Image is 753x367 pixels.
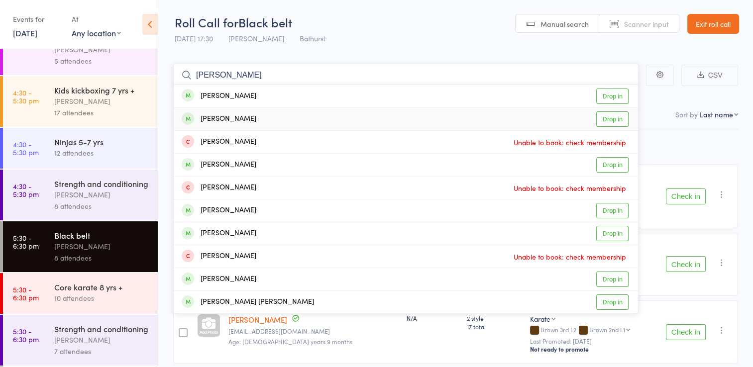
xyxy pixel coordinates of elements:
div: [PERSON_NAME] [182,113,256,125]
a: Drop in [596,157,629,173]
small: Deimos.lw@gmail.com [228,328,399,335]
time: 5:30 - 6:30 pm [13,285,39,301]
div: Kids kickboxing 7 yrs + [54,85,149,95]
div: At [72,11,121,27]
div: 8 attendees [54,200,149,212]
span: Manual search [540,19,589,29]
span: Black belt [238,14,292,30]
label: Sort by [675,109,698,119]
div: Karate [530,314,550,324]
a: 5:30 -6:30 pmStrength and conditioning[PERSON_NAME]7 attendees [3,315,158,366]
div: N/A [407,314,459,322]
div: 12 attendees [54,147,149,159]
span: Unable to book: check membership [511,249,629,264]
span: Unable to book: check membership [511,135,629,150]
div: Not ready to promote [530,345,648,353]
div: Core karate 8 yrs + [54,281,149,292]
span: Unable to book: check membership [511,181,629,195]
span: Bathurst [300,33,325,43]
div: Strength and conditioning [54,323,149,334]
time: 5:30 - 6:30 pm [13,234,39,250]
div: [PERSON_NAME] [182,205,256,216]
span: [DATE] 17:30 [175,33,213,43]
a: 4:30 -5:30 pmKids kickboxing 7 yrs +[PERSON_NAME]17 attendees [3,76,158,127]
button: Check in [666,188,706,204]
div: 7 attendees [54,346,149,357]
div: [PERSON_NAME] [182,91,256,102]
a: 5:30 -6:30 pmCore karate 8 yrs +10 attendees [3,273,158,314]
a: [DATE] [13,27,37,38]
a: [PERSON_NAME] [228,314,287,325]
a: Drop in [596,226,629,241]
small: Last Promoted: [DATE] [530,338,648,345]
button: Check in [666,256,706,272]
div: Last name [700,109,733,119]
time: 4:30 - 5:30 pm [13,182,39,198]
a: 5:30 -6:30 pmBlack belt[PERSON_NAME]8 attendees [3,221,158,272]
div: [PERSON_NAME] [PERSON_NAME] [182,296,314,308]
div: [PERSON_NAME] [182,274,256,285]
div: Brown 2nd L1 [589,326,625,333]
a: Drop in [596,203,629,218]
div: [PERSON_NAME] [182,182,256,193]
div: Ninjas 5-7 yrs [54,136,149,147]
div: 5 attendees [54,55,149,67]
time: 4:30 - 5:30 pm [13,140,39,156]
div: [PERSON_NAME] [182,251,256,262]
div: Strength and conditioning [54,178,149,189]
time: 4:30 - 5:30 pm [13,89,39,104]
a: Drop in [596,294,629,310]
a: 4:30 -5:30 pmNinjas 5-7 yrs12 attendees [3,128,158,169]
div: 10 attendees [54,292,149,304]
div: [PERSON_NAME] [54,95,149,107]
a: Drop in [596,111,629,127]
div: [PERSON_NAME] [182,228,256,239]
input: Search by name [173,64,639,87]
div: Brown 3rd L2 [530,326,648,335]
a: Drop in [596,272,629,287]
span: Scanner input [624,19,669,29]
a: 4:30 -5:30 pmStrength and conditioning[PERSON_NAME]8 attendees [3,170,158,220]
div: [PERSON_NAME] [182,159,256,171]
a: Exit roll call [687,14,739,34]
span: 17 total [467,322,522,331]
div: 17 attendees [54,107,149,118]
span: Age: [DEMOGRAPHIC_DATA] years 9 months [228,337,352,346]
a: Drop in [596,89,629,104]
span: Roll Call for [175,14,238,30]
span: 2 style [467,314,522,322]
div: Black belt [54,230,149,241]
div: [PERSON_NAME] [54,334,149,346]
button: Check in [666,324,706,340]
div: [PERSON_NAME] [182,136,256,148]
div: [PERSON_NAME] [54,189,149,200]
span: [PERSON_NAME] [228,33,284,43]
div: [PERSON_NAME] [54,241,149,252]
div: 8 attendees [54,252,149,264]
div: Any location [72,27,121,38]
button: CSV [681,65,738,86]
div: Events for [13,11,62,27]
time: 5:30 - 6:30 pm [13,327,39,343]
